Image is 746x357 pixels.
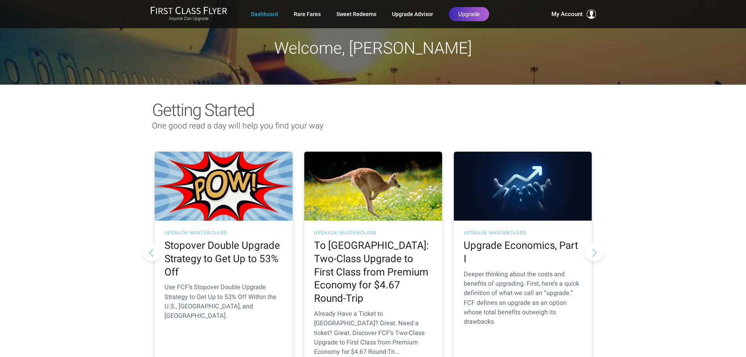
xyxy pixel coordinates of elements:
[314,239,432,305] h2: To [GEOGRAPHIC_DATA]: Two-Class Upgrade to First Class from Premium Economy for $4.67 Round-Trip
[551,9,583,19] span: My Account
[314,230,432,235] h3: UPGRADE MASTERCLASS
[585,243,603,261] button: Next slide
[152,100,254,120] span: Getting Started
[464,270,582,327] p: Deeper thinking about the costs and benefits of upgrading. First, here’s a quick definition of wh...
[164,283,283,321] p: Use FCF’s Stopover Double Upgrade Strategy to Get Up to 53% Off Within the U.S., [GEOGRAPHIC_DATA...
[274,38,472,58] span: Welcome, [PERSON_NAME]
[164,230,283,235] h3: UPGRADE MASTERCLASS
[464,239,582,266] h2: Upgrade Economics, Part I
[551,9,596,19] button: My Account
[392,7,433,21] a: Upgrade Advisor
[464,230,582,235] h3: UPGRADE MASTERCLASS
[150,6,227,22] a: First Class FlyerAnyone Can Upgrade
[164,239,283,279] h2: Stopover Double Upgrade Strategy to Get Up to 53% Off
[251,7,278,21] a: Dashboard
[150,6,227,14] img: First Class Flyer
[143,243,161,261] button: Previous slide
[449,7,489,21] a: Upgrade
[314,309,432,357] p: Already Have a Ticket to [GEOGRAPHIC_DATA]? Great. Need a ticket? Great. Discover FCF’s Two-Class...
[294,7,321,21] a: Rare Fares
[152,121,323,130] span: One good read a day will help you find your way
[150,16,227,22] small: Anyone Can Upgrade
[336,7,376,21] a: Sweet Redeems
